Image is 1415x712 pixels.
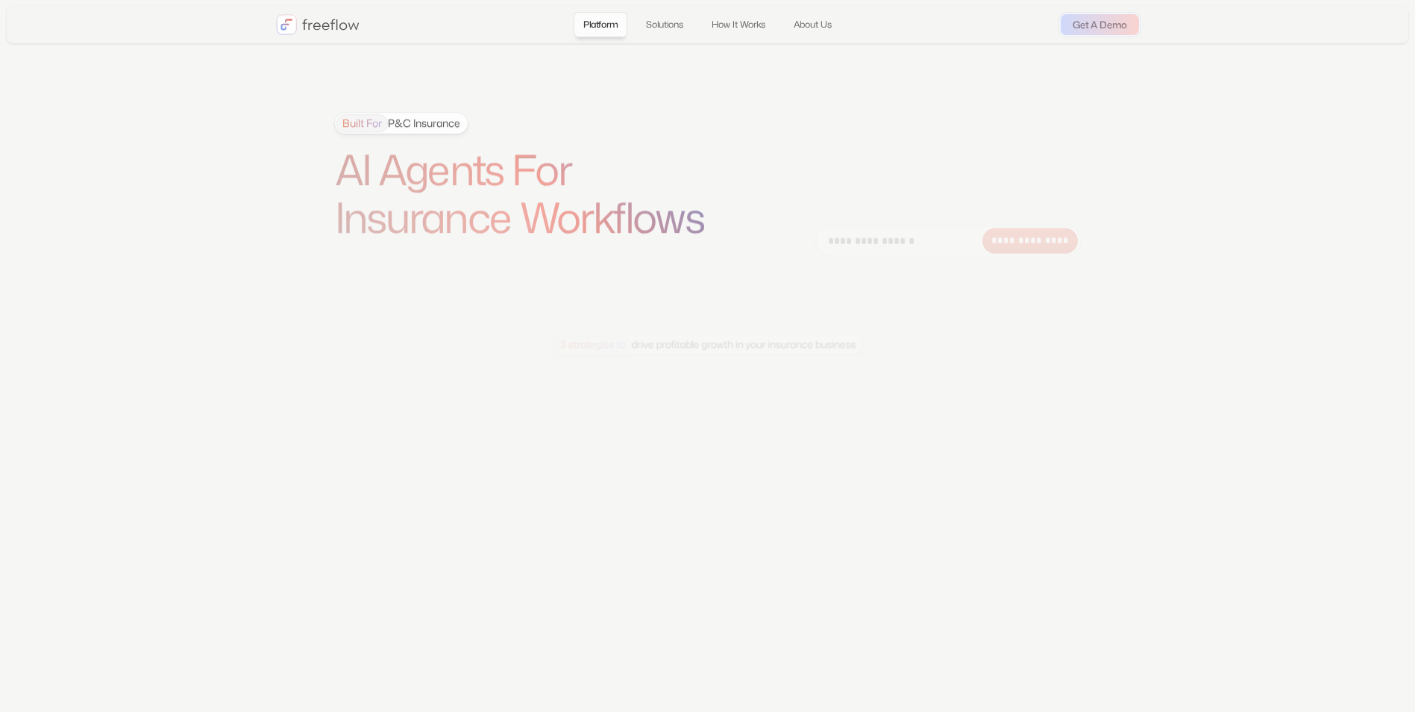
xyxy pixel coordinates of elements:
div: P&C Insurance [336,114,460,132]
a: About Us [784,12,841,37]
form: Email Form [815,225,1081,256]
span: Built For [336,114,388,132]
a: Platform [574,12,627,37]
h1: AI Agents For Insurance Workflows [335,146,745,242]
div: drive profitable growth in your insurance business [554,336,856,353]
span: 3 strategies to [554,336,631,353]
a: Get A Demo [1061,14,1139,35]
a: Solutions [636,12,693,37]
a: home [276,14,360,35]
a: How It Works [702,12,775,37]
